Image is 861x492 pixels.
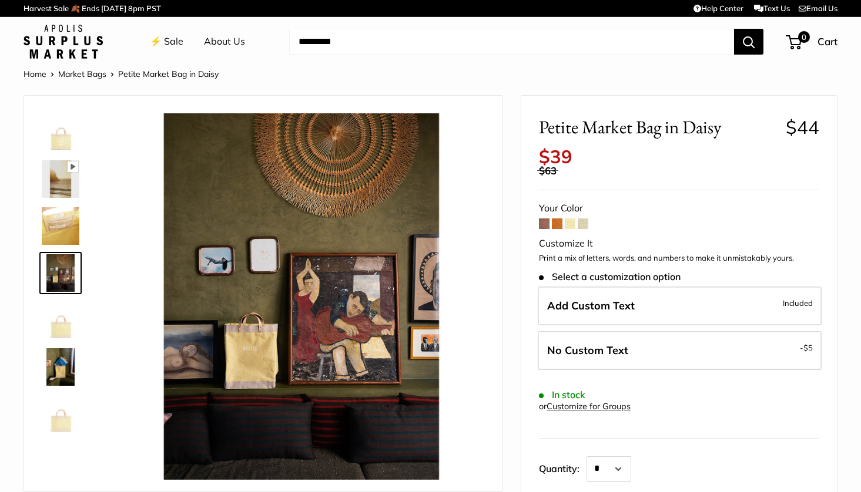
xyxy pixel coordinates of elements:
a: Petite Market Bag in Daisy [39,158,82,200]
span: No Custom Text [547,343,628,357]
img: Petite Market Bag in Daisy [42,254,79,292]
img: Petite Market Bag in Daisy [42,160,79,198]
a: Help Center [694,4,743,13]
span: - [800,341,813,355]
a: Home [24,69,46,79]
input: Search... [289,29,734,55]
span: Add Custom Text [547,299,635,312]
div: Customize It [539,235,819,252]
a: Text Us [754,4,790,13]
span: $39 [539,145,572,168]
a: Market Bags [58,69,106,79]
a: Petite Market Bag in Daisy [39,205,82,247]
div: or [539,399,631,415]
span: In stock [539,389,585,400]
a: Customize for Groups [547,401,631,412]
a: ⚡️ Sale [150,33,183,50]
label: Quantity: [539,453,587,482]
div: Your Color [539,200,819,217]
a: Petite Market Bag in Daisy [39,111,82,153]
img: Petite Market Bag in Daisy [42,207,79,245]
span: 0 [798,31,810,43]
a: Petite Market Bag in Daisy [39,299,82,341]
span: Petite Market Bag in Daisy [118,69,219,79]
img: Petite Market Bag in Daisy [42,348,79,386]
img: Petite Market Bag in Daisy [42,113,79,151]
span: Petite Market Bag in Daisy [539,116,777,138]
a: 0 Cart [787,32,837,51]
a: Petite Market Bag in Daisy [39,393,82,435]
img: Petite Market Bag in Daisy [42,301,79,339]
a: About Us [204,33,245,50]
button: Search [734,29,763,55]
a: Petite Market Bag in Daisy [39,346,82,388]
label: Leave Blank [538,331,822,370]
nav: Breadcrumb [24,66,219,82]
p: Print a mix of letters, words, and numbers to make it unmistakably yours. [539,252,819,264]
img: Petite Market Bag in Daisy [118,113,485,480]
a: Email Us [799,4,837,13]
span: Select a customization option [539,271,681,282]
img: Petite Market Bag in Daisy [42,395,79,433]
img: Apolis: Surplus Market [24,25,103,59]
label: Add Custom Text [538,287,822,325]
a: Petite Market Bag in Daisy [39,252,82,294]
span: $5 [803,343,813,352]
span: Included [783,296,813,310]
span: $44 [786,116,819,139]
span: Cart [818,35,837,48]
span: $63 [539,164,557,177]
